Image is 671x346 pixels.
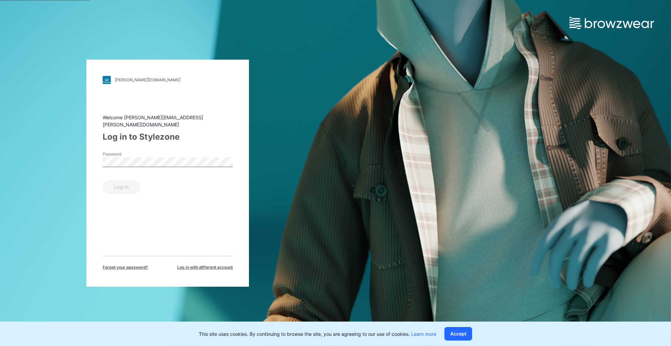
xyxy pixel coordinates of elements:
[103,131,233,143] div: Log in to Stylezone
[103,264,148,270] span: Forget your password?
[177,264,233,270] span: Log in with different account
[444,327,472,341] button: Accept
[411,331,436,337] a: Learn more
[115,77,181,82] div: [PERSON_NAME][DOMAIN_NAME]
[103,114,233,128] div: Welcome [PERSON_NAME][EMAIL_ADDRESS][PERSON_NAME][DOMAIN_NAME]
[199,330,436,338] p: This site uses cookies. By continuing to browse the site, you are agreeing to our use of cookies.
[103,76,111,84] img: stylezone-logo.562084cfcfab977791bfbf7441f1a819.svg
[103,76,233,84] a: [PERSON_NAME][DOMAIN_NAME]
[103,151,150,157] label: Password
[569,17,654,29] img: browzwear-logo.e42bd6dac1945053ebaf764b6aa21510.svg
